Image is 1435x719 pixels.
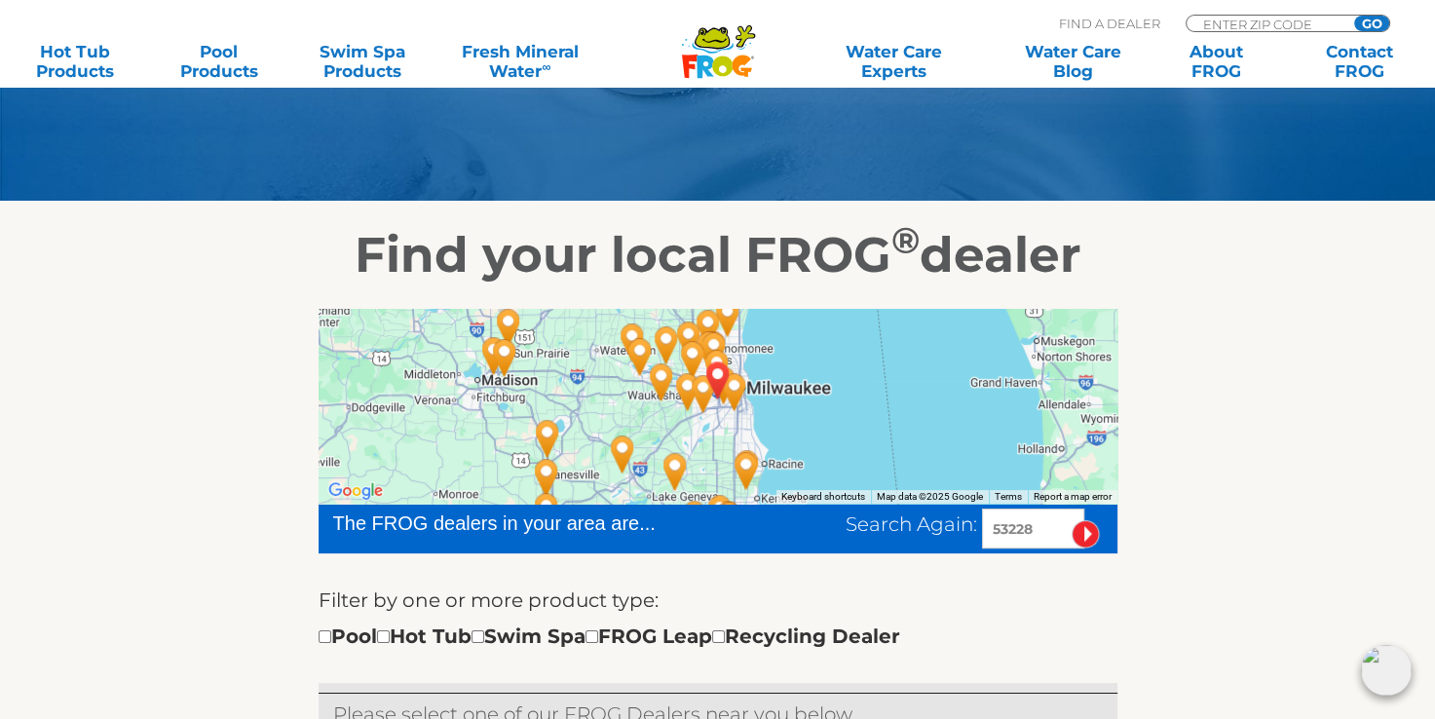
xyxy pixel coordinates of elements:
div: Absolute Water Spas and Pools - 62 miles away. [524,485,569,538]
a: Water CareBlog [1017,42,1129,81]
div: Fieldstone Pools & Spas - 27 miles away. [610,316,655,368]
div: Heartland Pool & Spa - 18 miles away. [644,319,689,371]
div: Leisure Pools and Spas - 9 miles away. [692,323,736,376]
div: Hansen's Pool & Spa Inc - 27 miles away. [725,442,770,495]
p: Find A Dealer [1059,15,1160,32]
span: Search Again: [846,512,977,536]
a: Open this area in Google Maps (opens a new window) [323,478,388,504]
h2: Find your local FROG dealer [119,226,1317,284]
div: Legacy Pool & Hot Tubs - 18 miles away. [705,291,750,344]
a: PoolProducts [163,42,275,81]
sup: ® [891,218,920,262]
span: Map data ©2025 Google [877,491,983,502]
div: Bachmann Pools & Spas - 64 miles away. [472,329,516,382]
a: Water CareExperts [804,42,985,81]
div: Pool Hot Tub Swim Spa FROG Leap Recycling Dealer [319,621,900,652]
div: GREENFIELD, WI 53228 [696,354,740,406]
div: Allied Pools - 3 miles away. [695,342,739,395]
div: WI Pool & Spa - 6 miles away. [681,367,726,420]
sup: ∞ [542,59,550,74]
div: Meier's Outdoor World - 41 miles away. [672,493,717,546]
div: Wolter Pool Co. - 57 miles away. [524,451,569,504]
div: Patio Pleasures Pools & Spas - Sun Prairie - 61 miles away. [486,301,531,354]
div: Baker Pool & Fitness - 6 miles away. [712,365,757,418]
a: ContactFROG [1303,42,1416,81]
div: Aqua Fun Pools & Spas - Sussex - 14 miles away. [666,314,711,366]
div: Leslie's Poolmart Inc # 1087 - 2 miles away. [701,359,746,411]
input: GO [1354,16,1389,31]
div: Splashtime Pools and Spas - 35 miles away. [600,428,645,480]
div: Aqua Fun Pools & Spas - Big Bend - 9 miles away. [665,365,710,418]
input: Submit [1072,520,1100,549]
a: Fresh MineralWater∞ [450,42,589,81]
img: openIcon [1361,645,1412,696]
div: Bullfrog Spas Factory Store - Gurnee - 40 miles away. [707,494,752,547]
div: Swimming Pool Services, Inc. - 9 miles away. [670,333,715,386]
div: Farwell Pools & Construction, Inc. - 61 miles away. [482,331,527,384]
div: Bachmann's Pools Spas & Sauna's - 9 miles away. [687,323,732,376]
div: Aqua Pool & Spa Pros Co - 38 miles away. [698,487,742,540]
a: Report a map error [1034,491,1112,502]
div: Poolside LLC - 16 miles away. [639,356,684,408]
button: Keyboard shortcuts [781,490,865,504]
label: Filter by one or more product type: [319,585,659,616]
div: Doheny's Water Warehouse - Kenosha - 27 miles away. [724,444,769,497]
div: The Great Escape - Gurnee - 40 miles away. [706,493,751,546]
a: Terms (opens in new tab) [995,491,1022,502]
div: Nelson's HomeTowne Recreation - 52 miles away. [525,412,570,465]
a: AboutFROG [1160,42,1272,81]
input: Zip Code Form [1201,16,1333,32]
div: Lake Geneva Pool and Spa - 29 miles away. [653,445,698,498]
img: Google [323,478,388,504]
div: Brinkman Fiberglass Pools - 23 miles away. [618,330,662,383]
div: Leslie's Poolmart Inc # 1088 - 8 miles away. [692,324,736,377]
a: Hot TubProducts [19,42,132,81]
a: Swim SpaProducts [307,42,419,81]
div: The FROG dealers in your area are... [333,509,726,538]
